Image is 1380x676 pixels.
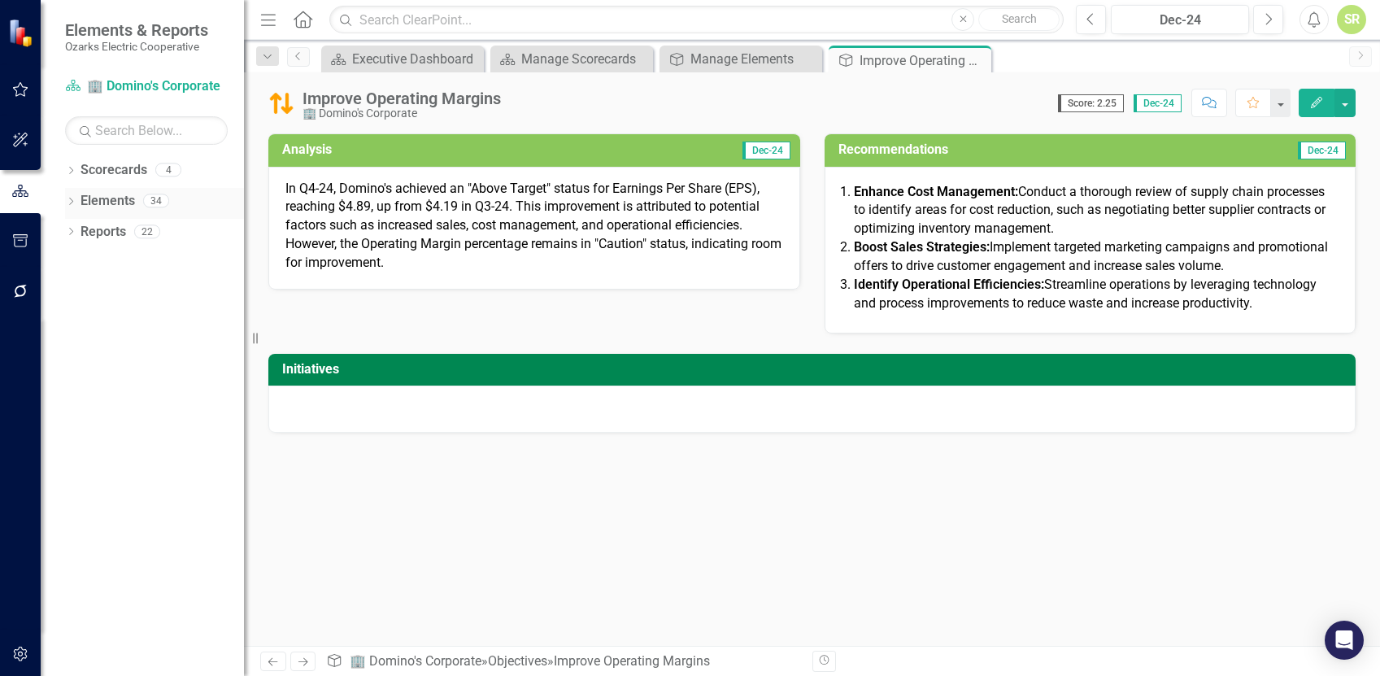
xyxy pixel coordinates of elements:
p: Implement targeted marketing campaigns and promotional offers to drive customer engagement and in... [854,238,1339,276]
img: ClearPoint Strategy [8,19,37,47]
span: Dec-24 [1134,94,1182,112]
a: Manage Scorecards [494,49,649,69]
div: 22 [134,225,160,238]
button: Dec-24 [1111,5,1249,34]
span: Search [1002,12,1037,25]
h3: Analysis [282,142,537,157]
a: Elements [81,192,135,211]
span: Score: 2.25 [1058,94,1124,112]
input: Search ClearPoint... [329,6,1064,34]
a: Scorecards [81,161,147,180]
a: Manage Elements [664,49,818,69]
span: Dec-24 [742,142,790,159]
a: 🏢 Domino's Corporate [350,653,481,669]
strong: Identify Operational Efficiencies: [854,277,1044,292]
strong: Boost Sales Strategies: [854,239,990,255]
div: 4 [155,164,181,177]
p: Conduct a thorough review of supply chain processes to identify areas for cost reduction, such as... [854,183,1339,239]
div: 34 [143,194,169,208]
div: Manage Elements [690,49,818,69]
a: Reports [81,223,126,242]
div: Executive Dashboard [352,49,480,69]
h3: Recommendations [838,142,1190,157]
p: In Q4-24, Domino's achieved an "Above Target" status for Earnings Per Share (EPS), reaching $4.89... [285,180,783,273]
div: Improve Operating Margins [303,89,501,107]
a: 🏢 Domino's Corporate [65,77,228,96]
h3: Initiatives [282,362,1347,377]
img: Caution [268,90,294,116]
div: Improve Operating Margins [860,50,987,71]
input: Search Below... [65,116,228,145]
div: » » [326,652,799,671]
p: Streamline operations by leveraging technology and process improvements to reduce waste and incre... [854,276,1339,313]
button: Search [978,8,1060,31]
div: 🏢 Domino's Corporate [303,107,501,120]
div: Dec-24 [1117,11,1243,30]
span: Dec-24 [1298,142,1346,159]
div: Improve Operating Margins [554,653,710,669]
strong: Enhance Cost Management: [854,184,1018,199]
div: Manage Scorecards [521,49,649,69]
button: SR [1337,5,1366,34]
div: Open Intercom Messenger [1325,621,1364,660]
span: Elements & Reports [65,20,208,40]
a: Executive Dashboard [325,49,480,69]
a: Objectives [488,653,547,669]
small: Ozarks Electric Cooperative [65,40,208,53]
